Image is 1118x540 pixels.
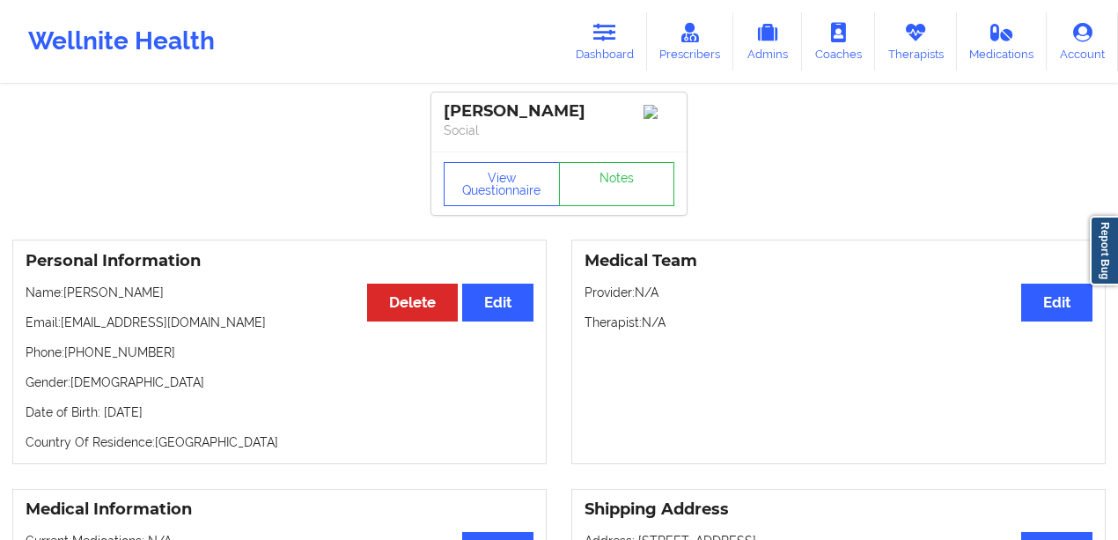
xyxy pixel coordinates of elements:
[367,284,458,322] button: Delete
[444,122,674,139] p: Social
[26,251,533,271] h3: Personal Information
[733,12,802,70] a: Admins
[444,101,674,122] div: [PERSON_NAME]
[585,284,1092,301] p: Provider: N/A
[644,105,674,119] img: Image%2Fplaceholer-image.png
[26,403,533,421] p: Date of Birth: [DATE]
[585,499,1092,520] h3: Shipping Address
[875,12,957,70] a: Therapists
[1047,12,1118,70] a: Account
[444,162,560,206] button: View Questionnaire
[1090,216,1118,285] a: Report Bug
[26,433,533,451] p: Country Of Residence: [GEOGRAPHIC_DATA]
[585,251,1092,271] h3: Medical Team
[647,12,734,70] a: Prescribers
[559,162,675,206] a: Notes
[26,374,533,391] p: Gender: [DEMOGRAPHIC_DATA]
[585,314,1092,331] p: Therapist: N/A
[957,12,1048,70] a: Medications
[26,499,533,520] h3: Medical Information
[26,344,533,361] p: Phone: [PHONE_NUMBER]
[802,12,875,70] a: Coaches
[563,12,647,70] a: Dashboard
[462,284,533,322] button: Edit
[1021,284,1092,322] button: Edit
[26,314,533,331] p: Email: [EMAIL_ADDRESS][DOMAIN_NAME]
[26,284,533,301] p: Name: [PERSON_NAME]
